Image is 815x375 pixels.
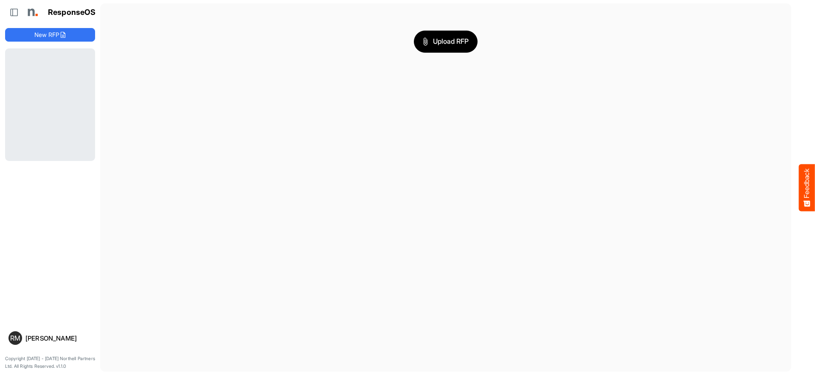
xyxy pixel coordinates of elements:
[48,8,96,17] h1: ResponseOS
[25,335,92,341] div: [PERSON_NAME]
[799,164,815,211] button: Feedback
[414,31,478,53] button: Upload RFP
[5,48,95,161] div: Loading...
[23,4,40,21] img: Northell
[10,335,20,341] span: RM
[5,355,95,370] p: Copyright [DATE] - [DATE] Northell Partners Ltd. All Rights Reserved. v1.1.0
[423,36,469,47] span: Upload RFP
[5,28,95,42] button: New RFP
